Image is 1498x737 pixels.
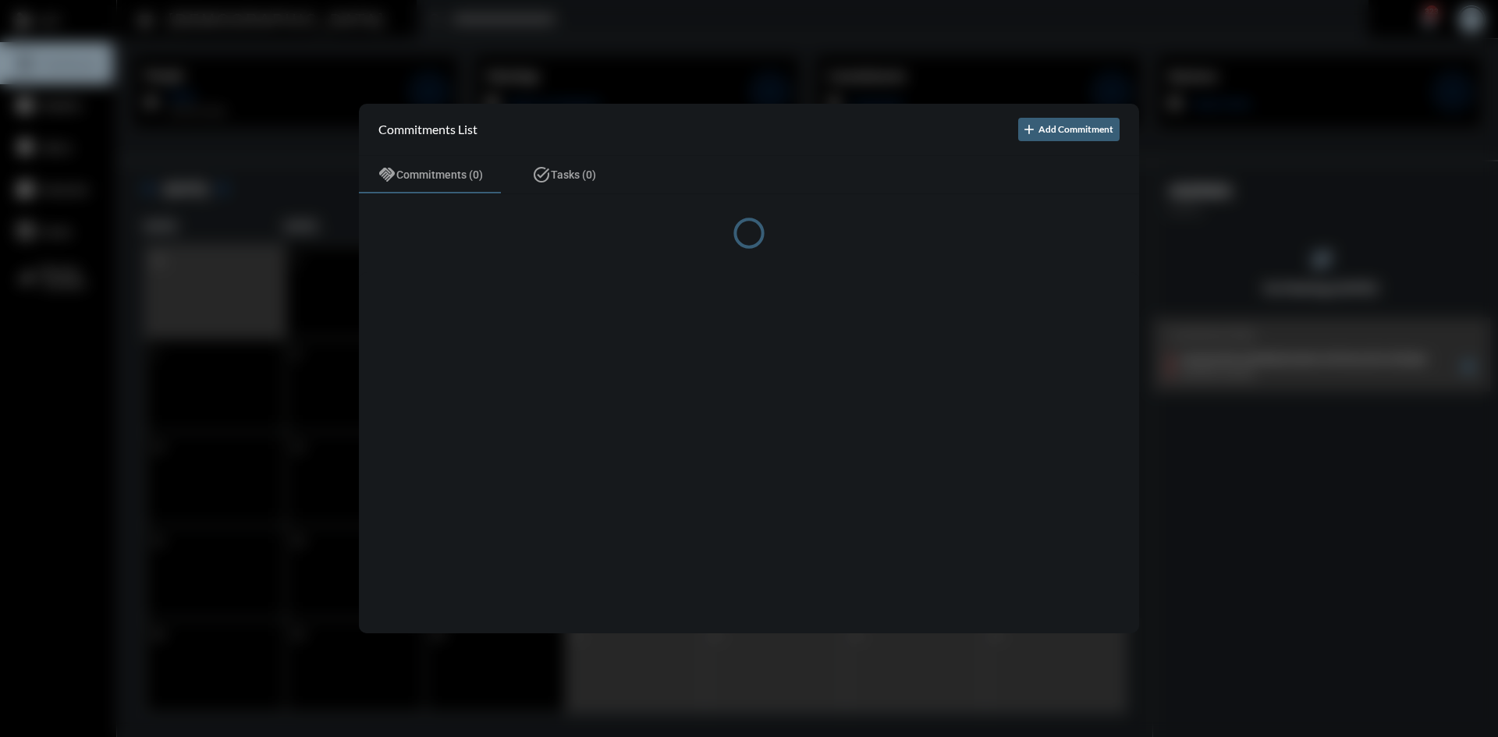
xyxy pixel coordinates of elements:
[1021,122,1037,137] mat-icon: add
[378,165,396,184] mat-icon: handshake
[551,168,596,181] span: Tasks (0)
[378,122,477,136] h2: Commitments List
[396,168,483,181] span: Commitments (0)
[532,165,551,184] mat-icon: task_alt
[1018,118,1120,141] button: Add Commitment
